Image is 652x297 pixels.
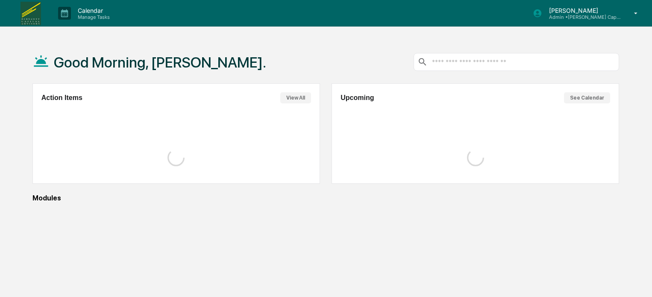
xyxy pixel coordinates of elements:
button: See Calendar [564,92,610,103]
p: Calendar [71,7,114,14]
img: logo [21,2,41,25]
h2: Upcoming [341,94,374,102]
p: [PERSON_NAME] [542,7,622,14]
button: View All [280,92,311,103]
h2: Action Items [41,94,82,102]
div: Modules [32,194,619,202]
p: Admin • [PERSON_NAME] Capital Advisors [542,14,622,20]
h1: Good Morning, [PERSON_NAME]. [54,54,266,71]
p: Manage Tasks [71,14,114,20]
